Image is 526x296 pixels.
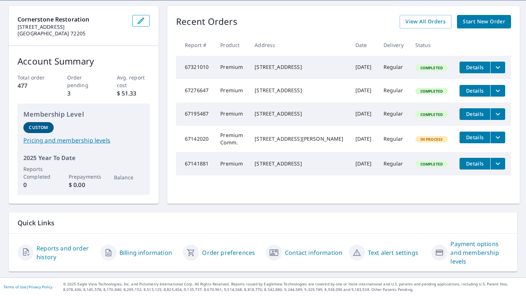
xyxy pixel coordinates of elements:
td: Premium Comm. [214,126,249,152]
button: detailsBtn-67141881 [460,158,490,170]
a: Pricing and membership levels [23,136,144,145]
td: 67141881 [176,152,214,175]
a: Start New Order [457,15,511,28]
a: Terms of Use [4,284,26,289]
p: Account Summary [18,55,150,68]
p: Avg. report cost [117,74,150,89]
button: filesDropdownBtn-67276647 [490,85,505,97]
td: 67276647 [176,79,214,102]
th: Report # [176,34,214,56]
button: filesDropdownBtn-67321010 [490,62,505,73]
p: Cornerstone Restoration [18,15,126,24]
td: Premium [214,79,249,102]
button: detailsBtn-67321010 [460,62,490,73]
td: Premium [214,152,249,175]
button: detailsBtn-67195487 [460,108,490,120]
td: [DATE] [350,126,378,152]
a: Text alert settings [368,248,418,257]
td: Regular [378,56,409,79]
p: Custom [29,124,48,131]
th: Delivery [378,34,409,56]
span: Completed [416,89,447,94]
p: Order pending [67,74,100,89]
td: Premium [214,102,249,126]
td: Premium [214,56,249,79]
td: Regular [378,102,409,126]
p: © 2025 Eagle View Technologies, Inc. and Pictometry International Corp. All Rights Reserved. Repo... [63,281,522,292]
td: Regular [378,126,409,152]
td: [DATE] [350,56,378,79]
p: Recent Orders [176,15,237,28]
span: Details [464,87,486,94]
td: Regular [378,79,409,102]
span: Completed [416,112,447,117]
a: Contact information [285,248,342,257]
span: In Process [416,137,447,142]
a: Privacy Policy [28,284,52,289]
td: Regular [378,152,409,175]
th: Product [214,34,249,56]
span: View All Orders [405,17,446,26]
td: [DATE] [350,152,378,175]
div: [STREET_ADDRESS] [255,63,343,71]
div: [STREET_ADDRESS] [255,110,343,117]
p: | [4,285,52,289]
p: [STREET_ADDRESS] [18,24,126,30]
span: Details [464,110,486,117]
p: $ 51.33 [117,89,150,98]
span: Details [464,160,486,167]
p: Prepayments [69,173,99,180]
td: 67142020 [176,126,214,152]
span: Details [464,64,486,71]
div: [STREET_ADDRESS] [255,87,343,94]
th: Date [350,34,378,56]
p: Quick Links [18,218,508,227]
span: Completed [416,161,447,167]
span: Details [464,134,486,141]
p: Balance [114,174,144,181]
td: 67321010 [176,56,214,79]
a: Payment options and membership levels [450,239,508,266]
div: [STREET_ADDRESS] [255,160,343,167]
td: [DATE] [350,102,378,126]
a: Order preferences [202,248,255,257]
a: Reports and order history [37,244,95,261]
th: Status [409,34,454,56]
span: Completed [416,65,447,70]
p: 477 [18,81,51,90]
button: filesDropdownBtn-67141881 [490,158,505,170]
p: Total order [18,74,51,81]
p: $ 0.00 [69,180,99,189]
button: detailsBtn-67142020 [460,132,490,143]
button: filesDropdownBtn-67195487 [490,108,505,120]
th: Address [249,34,349,56]
span: Start New Order [463,17,505,26]
button: filesDropdownBtn-67142020 [490,132,505,143]
p: 2025 Year To Date [23,153,144,162]
a: View All Orders [400,15,451,28]
td: 67195487 [176,102,214,126]
p: Reports Completed [23,165,54,180]
div: [STREET_ADDRESS][PERSON_NAME] [255,135,343,143]
button: detailsBtn-67276647 [460,85,490,97]
p: Membership Level [23,109,144,119]
a: Billing information [119,248,172,257]
p: 3 [67,89,100,98]
p: [GEOGRAPHIC_DATA] 72205 [18,30,126,37]
p: 0 [23,180,54,189]
td: [DATE] [350,79,378,102]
